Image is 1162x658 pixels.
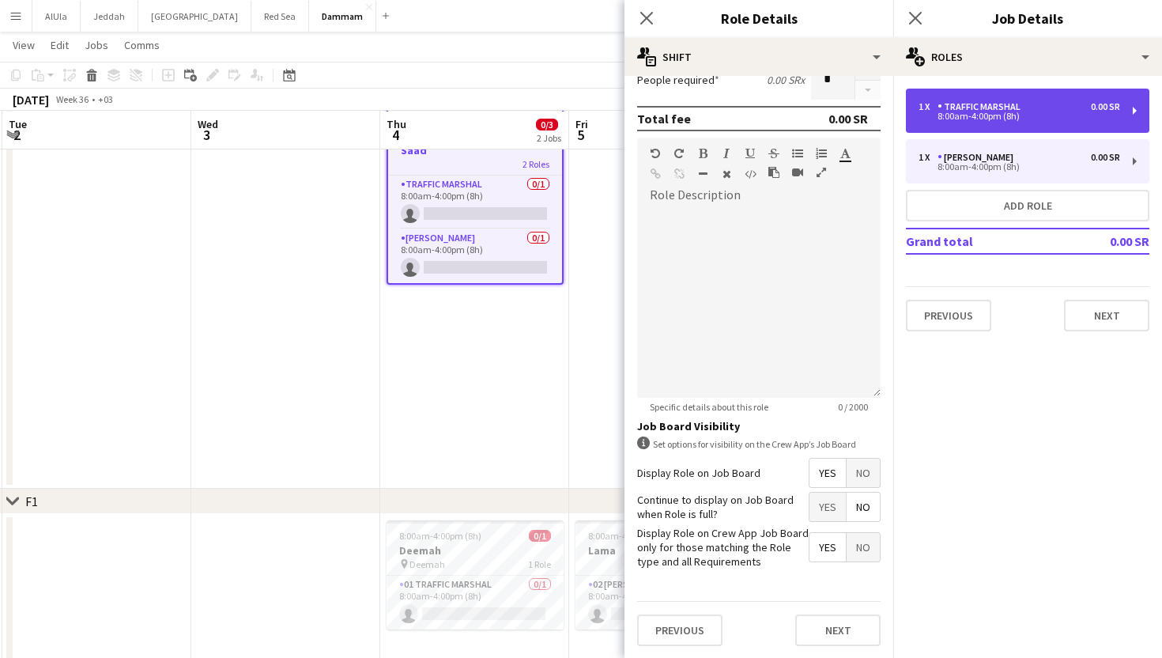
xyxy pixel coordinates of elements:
[745,147,756,160] button: Underline
[25,493,38,509] div: F1
[809,459,846,487] span: Yes
[309,1,376,32] button: Dammam
[388,176,562,229] app-card-role: Traffic Marshal0/18:00am-4:00pm (8h)
[624,38,893,76] div: Shift
[588,530,670,542] span: 8:00am-4:00pm (8h)
[575,576,753,630] app-card-role: 02 [PERSON_NAME]0/18:00am-4:00pm (8h)
[138,1,251,32] button: [GEOGRAPHIC_DATA]
[85,38,108,52] span: Jobs
[529,530,551,542] span: 0/1
[409,558,445,570] span: Deemah
[893,38,1162,76] div: Roles
[938,152,1020,163] div: [PERSON_NAME]
[388,229,562,283] app-card-role: [PERSON_NAME]0/18:00am-4:00pm (8h)
[767,73,805,87] div: 0.00 SR x
[795,615,881,646] button: Next
[697,147,708,160] button: Bold
[721,168,732,180] button: Clear Formatting
[919,101,938,112] div: 1 x
[1091,101,1120,112] div: 0.00 SR
[44,35,75,55] a: Edit
[78,35,115,55] a: Jobs
[637,419,881,433] h3: Job Board Visibility
[816,166,827,179] button: Fullscreen
[847,533,880,562] span: No
[384,126,406,144] span: 4
[81,1,138,32] button: Jeddah
[387,520,564,630] app-job-card: 8:00am-4:00pm (8h)0/1Deemah Deemah1 Role01 Traffic Marshal0/18:00am-4:00pm (8h)
[919,152,938,163] div: 1 x
[528,558,551,570] span: 1 Role
[387,543,564,558] h3: Deemah
[1091,152,1120,163] div: 0.00 SR
[13,38,35,52] span: View
[637,437,881,452] div: Set options for visibility on the Crew App’s Job Board
[839,147,851,160] button: Text Color
[809,533,846,562] span: Yes
[251,1,309,32] button: Red Sea
[399,530,481,542] span: 8:00am-4:00pm (8h)
[768,147,779,160] button: Strikethrough
[906,300,991,331] button: Previous
[387,117,406,131] span: Thu
[98,93,113,105] div: +03
[919,163,1120,171] div: 8:00am-4:00pm (8h)
[9,117,27,131] span: Tue
[938,101,1027,112] div: Traffic Marshal
[387,106,564,285] app-job-card: Draft8:00am-4:00pm (8h)0/2Saad2 RolesTraffic Marshal0/18:00am-4:00pm (8h) [PERSON_NAME]0/18:00am-...
[816,147,827,160] button: Ordered List
[573,126,588,144] span: 5
[1064,300,1149,331] button: Next
[809,493,846,521] span: Yes
[650,147,661,160] button: Undo
[637,401,781,413] span: Specific details about this role
[1058,229,1149,254] td: 0.00 SR
[745,168,756,180] button: HTML Code
[673,147,685,160] button: Redo
[637,526,809,569] label: Display Role on Crew App Job Board only for those matching the Role type and all Requirements
[768,166,779,179] button: Paste as plain text
[523,158,549,170] span: 2 Roles
[825,401,881,413] span: 0 / 2000
[637,493,809,521] label: Continue to display on Job Board when Role is full?
[575,117,588,131] span: Fri
[919,112,1120,120] div: 8:00am-4:00pm (8h)
[847,493,880,521] span: No
[637,73,719,87] label: People required
[198,117,218,131] span: Wed
[536,119,558,130] span: 0/3
[828,111,868,127] div: 0.00 SR
[721,147,732,160] button: Italic
[792,166,803,179] button: Insert video
[575,520,753,630] app-job-card: 8:00am-4:00pm (8h)0/1Lama1 Role02 [PERSON_NAME]0/18:00am-4:00pm (8h)
[697,168,708,180] button: Horizontal Line
[124,38,160,52] span: Comms
[624,8,893,28] h3: Role Details
[537,132,561,144] div: 2 Jobs
[118,35,166,55] a: Comms
[52,93,92,105] span: Week 36
[13,92,49,108] div: [DATE]
[387,576,564,630] app-card-role: 01 Traffic Marshal0/18:00am-4:00pm (8h)
[637,111,691,127] div: Total fee
[388,143,562,157] h3: Saad
[906,229,1058,254] td: Grand total
[906,190,1149,221] button: Add role
[792,147,803,160] button: Unordered List
[637,615,722,646] button: Previous
[32,1,81,32] button: AlUla
[195,126,218,144] span: 3
[847,459,880,487] span: No
[575,543,753,558] h3: Lama
[6,35,41,55] a: View
[637,466,760,480] label: Display Role on Job Board
[893,8,1162,28] h3: Job Details
[51,38,69,52] span: Edit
